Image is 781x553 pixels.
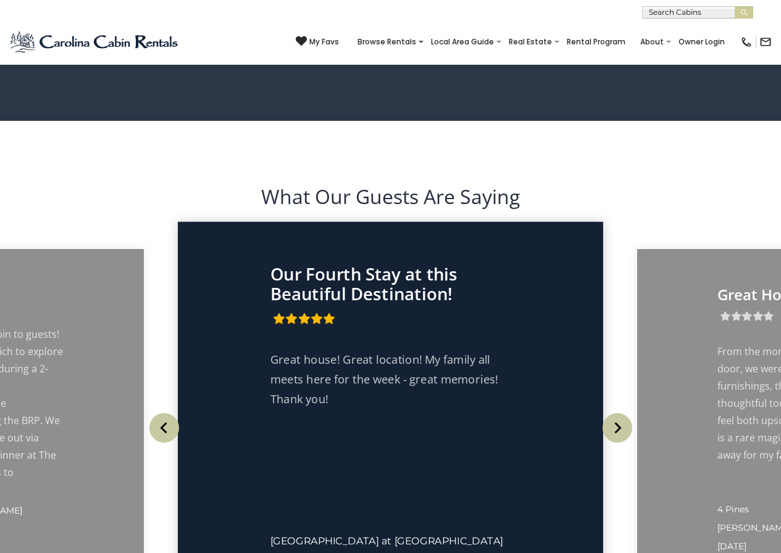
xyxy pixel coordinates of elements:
[351,33,422,51] a: Browse Rentals
[9,30,180,54] img: Blue-2.png
[296,36,339,48] a: My Favs
[603,413,632,443] img: arrow
[503,33,558,51] a: Real Estate
[309,36,339,47] span: My Favs
[672,33,731,51] a: Owner Login
[270,264,511,303] p: Our Fourth Stay at this Beautiful Destination!
[270,535,503,547] a: [GEOGRAPHIC_DATA] at [GEOGRAPHIC_DATA]
[425,33,500,51] a: Local Area Guide
[717,541,746,552] span: [DATE]
[561,33,632,51] a: Rental Program
[144,400,184,456] button: Previous
[149,413,179,443] img: arrow
[31,182,750,211] h2: What Our Guests Are Saying
[634,33,670,51] a: About
[270,349,511,409] p: Great house! Great location! My family all meets here for the week - great memories! Thank you!
[740,36,753,48] img: phone-regular-black.png
[759,36,772,48] img: mail-regular-black.png
[597,400,637,456] button: Next
[717,504,749,515] span: 4 Pines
